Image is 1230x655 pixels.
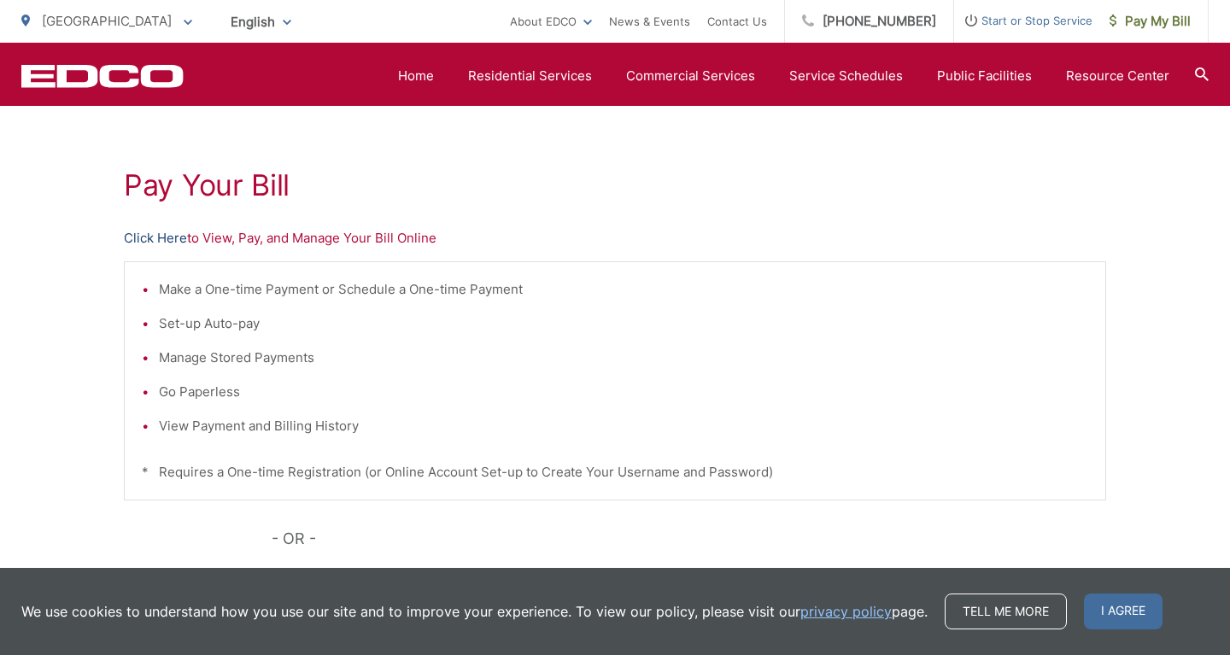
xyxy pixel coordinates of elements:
[159,313,1088,334] li: Set-up Auto-pay
[800,601,892,622] a: privacy policy
[626,66,755,86] a: Commercial Services
[124,168,1106,202] h1: Pay Your Bill
[21,64,184,88] a: EDCD logo. Return to the homepage.
[159,348,1088,368] li: Manage Stored Payments
[1110,11,1191,32] span: Pay My Bill
[707,11,767,32] a: Contact Us
[218,7,304,37] span: English
[159,279,1088,300] li: Make a One-time Payment or Schedule a One-time Payment
[124,228,187,249] a: Click Here
[159,416,1088,436] li: View Payment and Billing History
[1084,594,1163,629] span: I agree
[124,228,1106,249] p: to View, Pay, and Manage Your Bill Online
[609,11,690,32] a: News & Events
[510,11,592,32] a: About EDCO
[945,594,1067,629] a: Tell me more
[272,526,1107,552] p: - OR -
[1066,66,1169,86] a: Resource Center
[21,601,928,622] p: We use cookies to understand how you use our site and to improve your experience. To view our pol...
[142,462,1088,482] p: * Requires a One-time Registration (or Online Account Set-up to Create Your Username and Password)
[42,13,172,29] span: [GEOGRAPHIC_DATA]
[789,66,903,86] a: Service Schedules
[937,66,1032,86] a: Public Facilities
[398,66,434,86] a: Home
[468,66,592,86] a: Residential Services
[159,382,1088,402] li: Go Paperless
